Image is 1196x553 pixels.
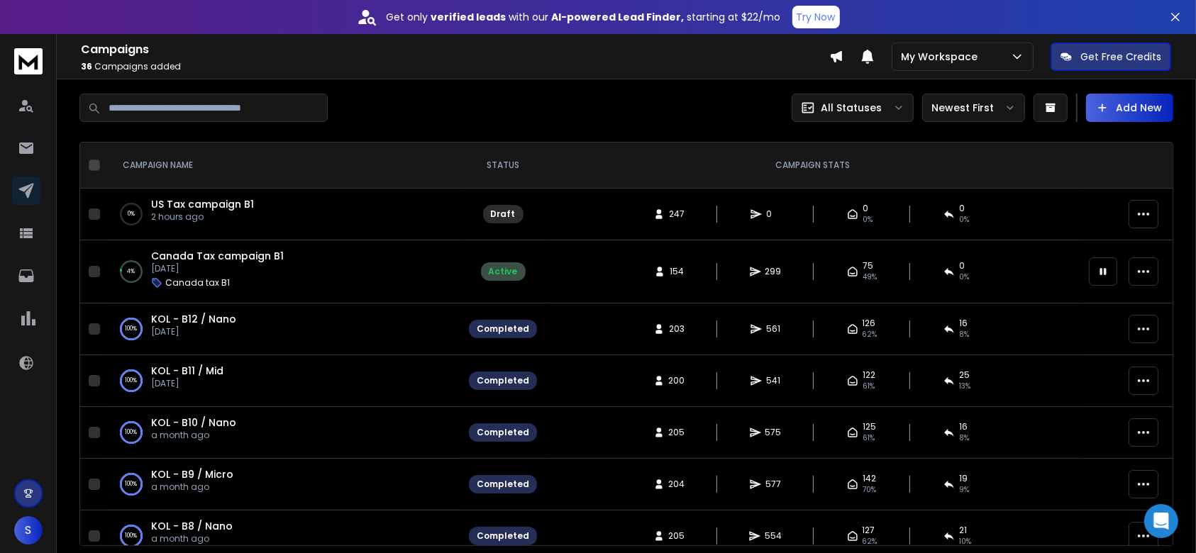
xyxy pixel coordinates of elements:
[151,263,284,274] p: [DATE]
[552,10,685,24] strong: AI-powered Lead Finder,
[863,318,876,329] span: 126
[1051,43,1171,71] button: Get Free Credits
[81,61,829,72] p: Campaigns added
[106,355,460,407] td: 100%KOL - B11 / Mid[DATE]
[766,323,780,335] span: 561
[766,375,780,386] span: 541
[959,381,970,392] span: 13 %
[863,484,876,496] span: 70 %
[151,211,254,223] p: 2 hours ago
[959,536,971,547] span: 10 %
[14,516,43,544] button: S
[460,143,546,189] th: STATUS
[766,208,780,220] span: 0
[477,479,529,490] div: Completed
[959,484,969,496] span: 9 %
[922,94,1025,122] button: Newest First
[765,427,782,438] span: 575
[959,473,968,484] span: 19
[959,329,969,340] span: 8 %
[151,249,284,263] a: Canada Tax campaign B1
[669,530,685,542] span: 205
[14,48,43,74] img: logo
[546,143,1080,189] th: CAMPAIGN STATS
[128,264,135,279] p: 4 %
[959,432,969,444] span: 8 %
[959,260,965,272] span: 0
[106,143,460,189] th: CAMPAIGN NAME
[126,374,138,388] p: 100 %
[863,432,875,444] span: 61 %
[863,214,873,225] span: 0%
[151,519,233,533] a: KOL - B8 / Nano
[765,479,781,490] span: 577
[151,378,223,389] p: [DATE]
[431,10,506,24] strong: verified leads
[477,530,529,542] div: Completed
[863,473,876,484] span: 142
[863,203,868,214] span: 0
[669,427,685,438] span: 205
[151,326,236,337] p: [DATE]
[106,407,460,459] td: 100%KOL - B10 / Nanoa month ago
[126,529,138,543] p: 100 %
[670,266,684,277] span: 154
[151,364,223,378] a: KOL - B11 / Mid
[491,208,516,220] div: Draft
[106,240,460,303] td: 4%Canada Tax campaign B1[DATE]Canada tax B1
[151,467,233,481] a: KOL - B9 / Micro
[151,415,236,430] a: KOL - B10 / Nano
[126,322,138,336] p: 100 %
[669,375,685,386] span: 200
[669,479,685,490] span: 204
[959,318,968,329] span: 16
[959,525,967,536] span: 21
[765,266,782,277] span: 299
[959,214,969,225] span: 0%
[959,369,970,381] span: 25
[669,323,685,335] span: 203
[959,203,965,214] span: 0
[1086,94,1173,122] button: Add New
[959,421,968,432] span: 16
[128,207,135,221] p: 0 %
[863,329,877,340] span: 62 %
[863,272,877,283] span: 49 %
[126,425,138,440] p: 100 %
[165,277,230,289] p: Canada tax B1
[765,530,782,542] span: 554
[797,10,836,24] p: Try Now
[106,459,460,510] td: 100%KOL - B9 / Microa month ago
[477,427,529,438] div: Completed
[151,533,233,544] p: a month ago
[151,312,236,326] a: KOL - B12 / Nano
[669,208,685,220] span: 247
[863,421,876,432] span: 125
[106,189,460,240] td: 0%US Tax campaign B12 hours ago
[126,477,138,491] p: 100 %
[387,10,781,24] p: Get only with our starting at $22/mo
[151,197,254,211] a: US Tax campaign B1
[477,375,529,386] div: Completed
[151,481,233,493] p: a month ago
[489,266,518,277] div: Active
[821,101,882,115] p: All Statuses
[863,525,875,536] span: 127
[106,303,460,355] td: 100%KOL - B12 / Nano[DATE]
[863,260,873,272] span: 75
[1080,50,1161,64] p: Get Free Credits
[151,430,236,441] p: a month ago
[792,6,840,28] button: Try Now
[863,381,875,392] span: 61 %
[1144,504,1178,538] div: Open Intercom Messenger
[863,536,877,547] span: 62 %
[959,272,969,283] span: 0 %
